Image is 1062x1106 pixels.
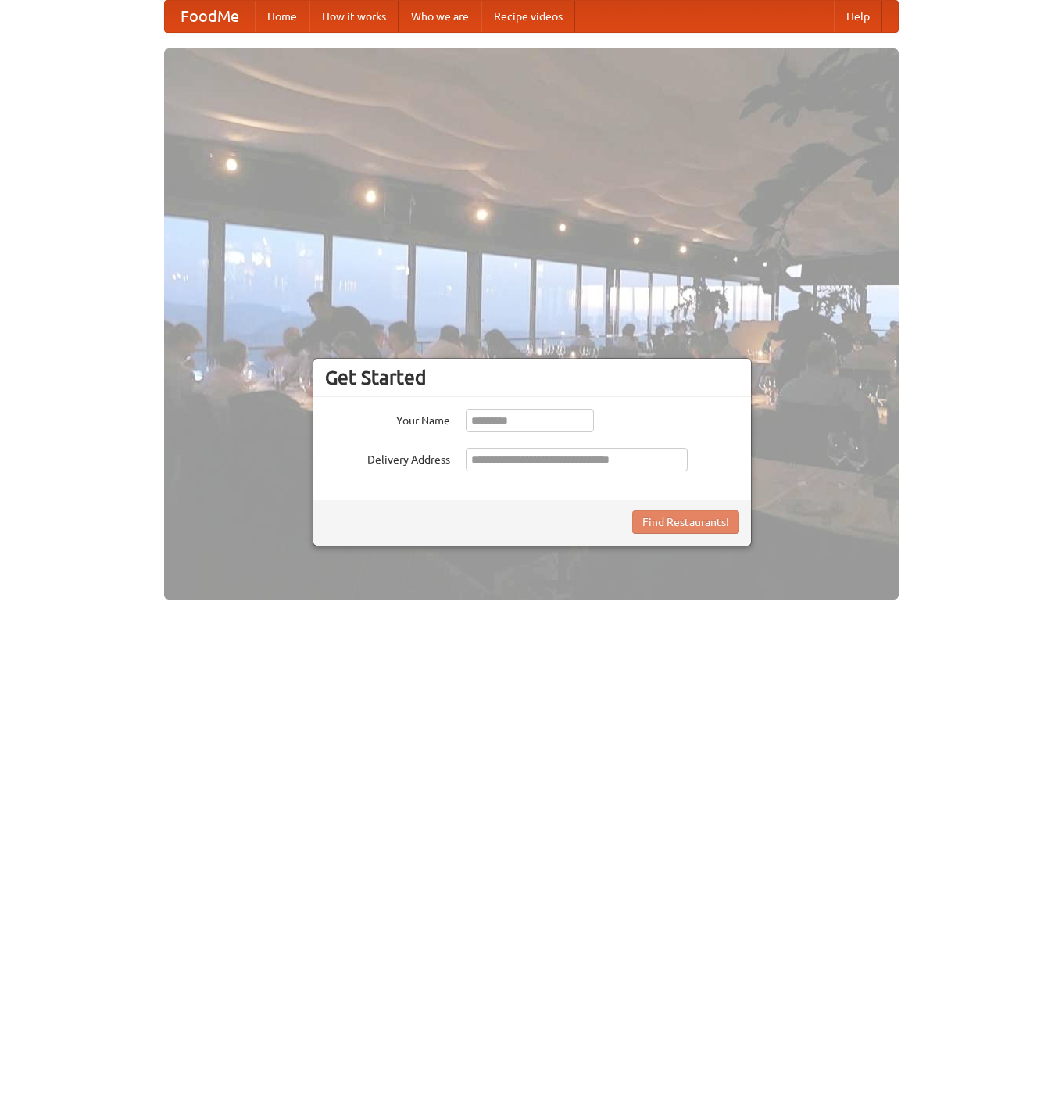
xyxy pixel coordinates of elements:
[325,409,450,428] label: Your Name
[399,1,481,32] a: Who we are
[255,1,309,32] a: Home
[481,1,575,32] a: Recipe videos
[165,1,255,32] a: FoodMe
[325,366,739,389] h3: Get Started
[834,1,882,32] a: Help
[632,510,739,534] button: Find Restaurants!
[325,448,450,467] label: Delivery Address
[309,1,399,32] a: How it works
